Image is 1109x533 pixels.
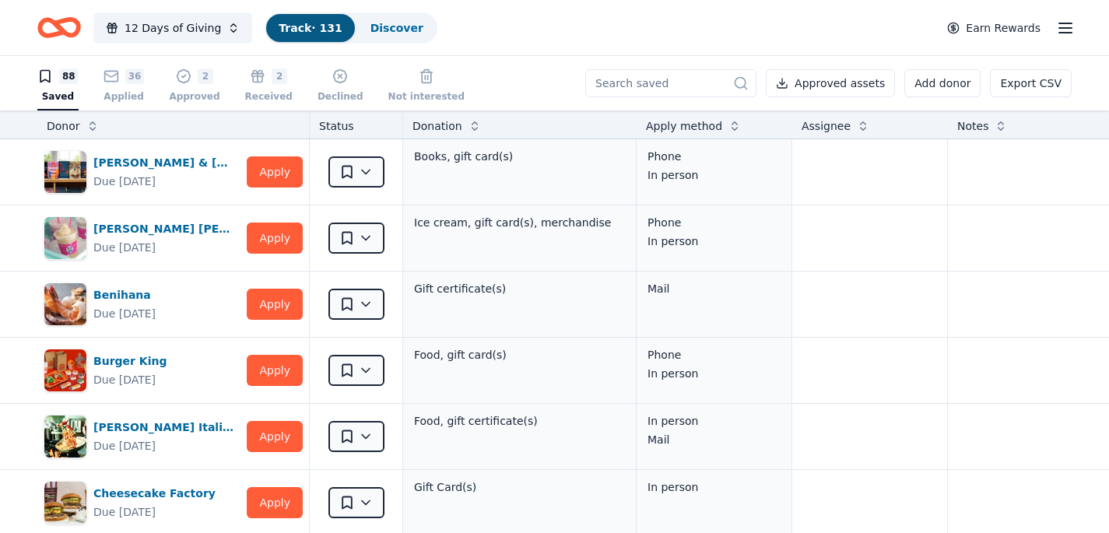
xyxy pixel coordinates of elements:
[412,476,626,498] div: Gift Card(s)
[648,364,781,383] div: In person
[247,156,303,188] button: Apply
[198,68,213,84] div: 2
[93,153,240,172] div: [PERSON_NAME] & [PERSON_NAME]
[93,238,156,257] div: Due [DATE]
[93,286,157,304] div: Benihana
[44,349,240,392] button: Image for Burger KingBurger KingDue [DATE]
[93,12,252,44] button: 12 Days of Giving
[938,14,1050,42] a: Earn Rewards
[169,90,219,103] div: Approved
[388,90,465,103] div: Not interested
[59,68,79,84] div: 88
[370,22,423,34] a: Discover
[93,219,240,238] div: [PERSON_NAME] [PERSON_NAME]
[44,283,86,325] img: Image for Benihana
[44,282,240,326] button: Image for BenihanaBenihanaDue [DATE]
[646,117,722,135] div: Apply method
[585,69,756,97] input: Search saved
[412,344,626,366] div: Food, gift card(s)
[44,151,86,193] img: Image for Barnes & Noble
[44,150,240,194] button: Image for Barnes & Noble[PERSON_NAME] & [PERSON_NAME]Due [DATE]
[247,487,303,518] button: Apply
[648,213,781,232] div: Phone
[104,62,145,110] button: 36Applied
[648,147,781,166] div: Phone
[93,503,156,521] div: Due [DATE]
[957,117,988,135] div: Notes
[37,9,81,46] a: Home
[125,68,145,84] div: 36
[37,90,79,103] div: Saved
[318,90,363,103] div: Declined
[247,223,303,254] button: Apply
[44,416,86,458] img: Image for Carrabba's Italian Grill
[37,62,79,110] button: 88Saved
[648,412,781,430] div: In person
[44,482,86,524] img: Image for Cheesecake Factory
[93,418,240,437] div: [PERSON_NAME] Italian Grill
[247,421,303,452] button: Apply
[93,172,156,191] div: Due [DATE]
[310,110,403,139] div: Status
[412,212,626,233] div: Ice cream, gift card(s), merchandise
[125,19,221,37] span: 12 Days of Giving
[44,415,240,458] button: Image for Carrabba's Italian Grill[PERSON_NAME] Italian GrillDue [DATE]
[648,279,781,298] div: Mail
[412,146,626,167] div: Books, gift card(s)
[47,117,80,135] div: Donor
[802,117,851,135] div: Assignee
[990,69,1072,97] button: Export CSV
[93,484,222,503] div: Cheesecake Factory
[648,478,781,496] div: In person
[648,430,781,449] div: Mail
[44,481,240,524] button: Image for Cheesecake FactoryCheesecake FactoryDue [DATE]
[412,278,626,300] div: Gift certificate(s)
[93,304,156,323] div: Due [DATE]
[265,12,437,44] button: Track· 131Discover
[318,62,363,110] button: Declined
[44,217,86,259] img: Image for Baskin Robbins
[44,216,240,260] button: Image for Baskin Robbins[PERSON_NAME] [PERSON_NAME]Due [DATE]
[412,117,462,135] div: Donation
[648,166,781,184] div: In person
[766,69,895,97] button: Approved assets
[245,62,293,110] button: 2Received
[648,232,781,251] div: In person
[904,69,981,97] button: Add donor
[648,345,781,364] div: Phone
[247,289,303,320] button: Apply
[44,349,86,391] img: Image for Burger King
[245,90,293,103] div: Received
[412,410,626,432] div: Food, gift certificate(s)
[279,22,342,34] a: Track· 131
[388,62,465,110] button: Not interested
[93,352,173,370] div: Burger King
[247,355,303,386] button: Apply
[169,62,219,110] button: 2Approved
[272,68,287,84] div: 2
[93,370,156,389] div: Due [DATE]
[93,437,156,455] div: Due [DATE]
[104,90,145,103] div: Applied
